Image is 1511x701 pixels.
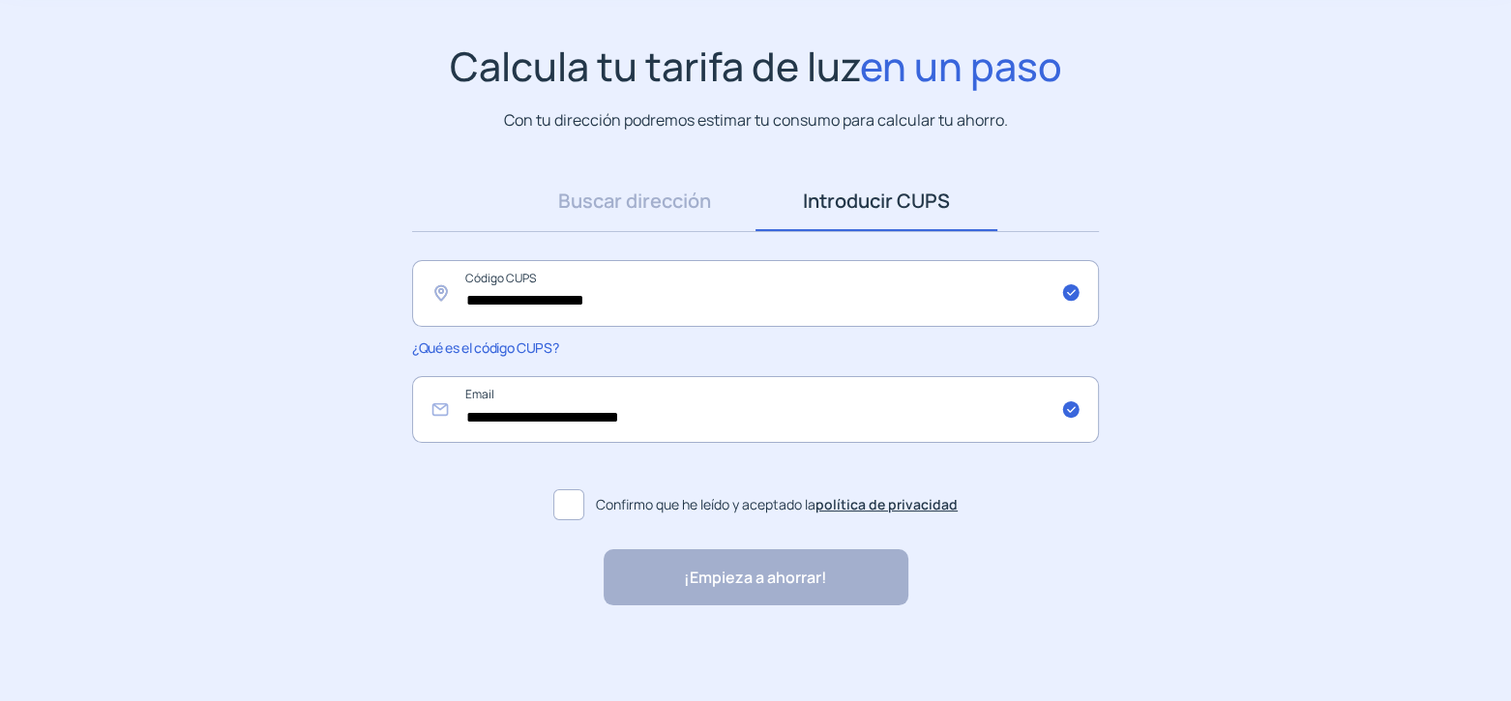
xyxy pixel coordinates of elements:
[860,39,1062,93] span: en un paso
[412,338,558,357] span: ¿Qué es el código CUPS?
[514,171,755,231] a: Buscar dirección
[504,108,1008,132] p: Con tu dirección podremos estimar tu consumo para calcular tu ahorro.
[450,43,1062,90] h1: Calcula tu tarifa de luz
[596,494,958,515] span: Confirmo que he leído y aceptado la
[755,171,997,231] a: Introducir CUPS
[815,495,958,513] a: política de privacidad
